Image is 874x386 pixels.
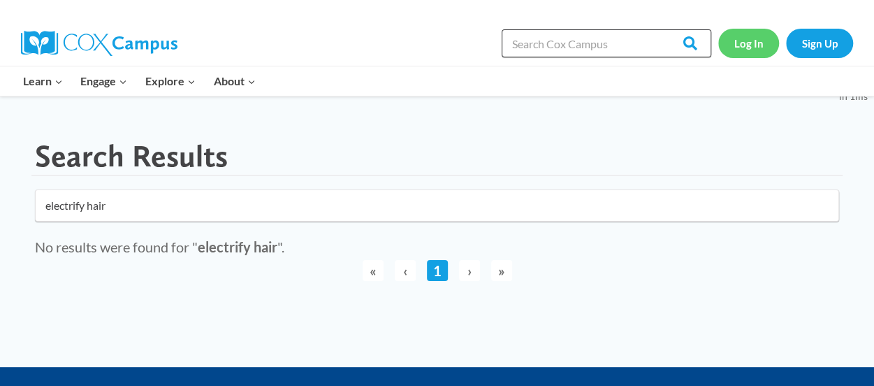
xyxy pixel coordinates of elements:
[395,260,416,281] span: ‹
[363,260,384,281] span: «
[198,238,277,255] strong: electrify hair
[718,29,779,57] a: Log In
[136,66,205,96] button: Child menu of Explore
[502,29,711,57] input: Search Cox Campus
[718,29,853,57] nav: Secondary Navigation
[491,260,512,281] span: »
[21,31,177,56] img: Cox Campus
[427,260,448,281] a: 1
[72,66,137,96] button: Child menu of Engage
[35,190,839,222] input: Search for...
[459,260,480,281] span: ›
[14,66,264,96] nav: Primary Navigation
[35,138,228,175] h1: Search Results
[205,66,265,96] button: Child menu of About
[35,236,839,258] div: No results were found for " ".
[14,66,72,96] button: Child menu of Learn
[786,29,853,57] a: Sign Up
